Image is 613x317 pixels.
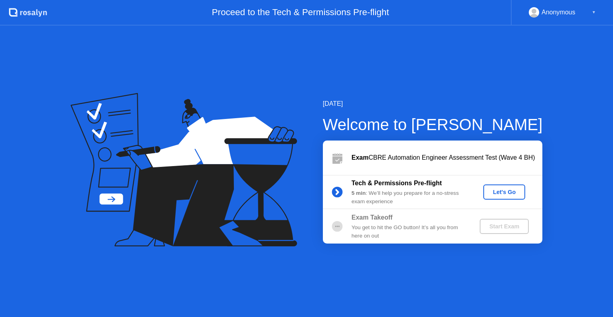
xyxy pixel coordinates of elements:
b: Exam Takeoff [352,214,393,221]
button: Start Exam [480,219,529,234]
div: ▼ [592,7,596,18]
b: Exam [352,154,369,161]
b: Tech & Permissions Pre-flight [352,180,442,186]
b: 5 min [352,190,366,196]
div: CBRE Automation Engineer Assessment Test (Wave 4 BH) [352,153,542,162]
div: Let's Go [486,189,522,195]
button: Let's Go [483,184,525,200]
div: [DATE] [323,99,543,109]
div: Start Exam [483,223,526,230]
div: : We’ll help you prepare for a no-stress exam experience [352,189,467,206]
div: You get to hit the GO button! It’s all you from here on out [352,224,467,240]
div: Welcome to [PERSON_NAME] [323,113,543,137]
div: Anonymous [542,7,575,18]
